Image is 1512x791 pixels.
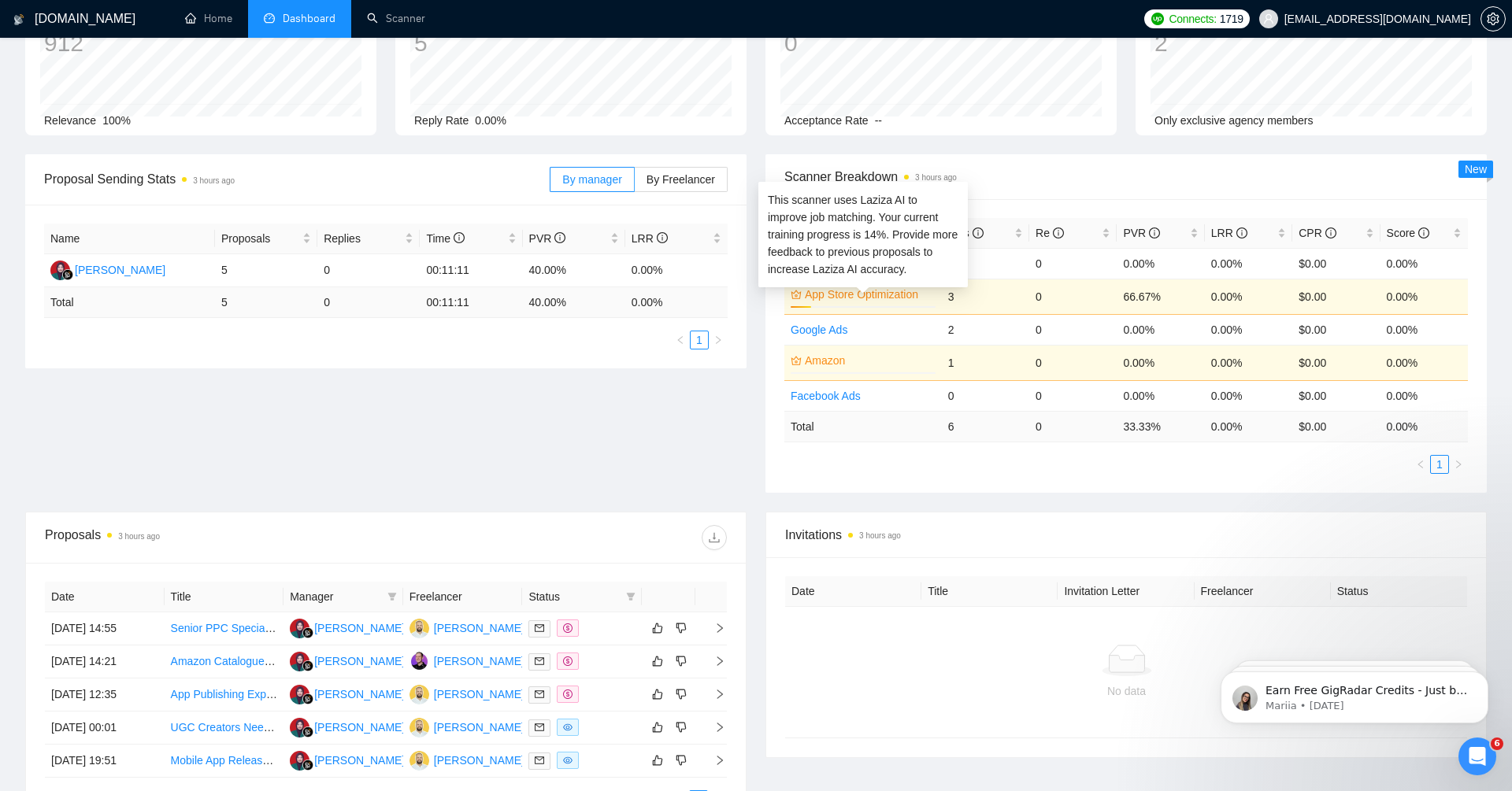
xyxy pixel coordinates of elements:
span: dollar [563,656,573,666]
span: like [652,721,663,734]
td: 0 [317,287,420,318]
th: Name [44,224,215,254]
span: Relevance [44,114,96,127]
span: like [652,754,663,767]
span: Proposal Sending Stats [44,169,550,189]
span: dislike [676,721,687,734]
span: dislike [676,754,687,767]
td: 0.00% [1205,248,1292,279]
img: NF [290,619,309,638]
span: mail [535,756,544,765]
td: 0.00% [1380,345,1468,380]
img: NF [290,685,309,704]
td: 0 [1029,345,1117,380]
td: [DATE] 14:55 [45,612,165,645]
span: info-circle [1418,227,1429,238]
th: Date [785,576,921,607]
span: LRR [632,232,668,245]
td: App Publishing Expert for Google Play and App Store [165,678,284,712]
button: right [1449,455,1468,474]
span: dislike [676,622,687,634]
button: right [709,331,728,349]
a: NF[PERSON_NAME] [290,720,405,733]
iframe: Intercom live chat [1458,737,1496,775]
div: [PERSON_NAME] [314,719,405,736]
span: Reply Rate [414,114,469,127]
div: [PERSON_NAME] [434,652,524,670]
span: info-circle [1325,227,1336,238]
div: [PERSON_NAME] [314,686,405,703]
img: gigradar-bm.png [62,269,73,280]
time: 3 hours ago [193,176,235,185]
div: [PERSON_NAME] [314,652,405,670]
td: 0.00 % [1205,411,1292,442]
div: This scanner uses Laziza AI to improve job matching. Your current training progress is 14 %. Prov... [768,191,958,278]
span: eye [563,756,573,765]
div: [PERSON_NAME] [314,619,405,637]
a: searchScanner [367,12,425,25]
a: NF[PERSON_NAME] [290,753,405,766]
td: 33.33 % [1117,411,1204,442]
td: 0.00% [1117,248,1204,279]
span: Invitations [785,525,1467,545]
div: [PERSON_NAME] [314,752,405,769]
td: $0.00 [1292,380,1380,411]
span: dollar [563,623,573,633]
span: info-circle [454,232,465,243]
td: 2 [942,314,1029,345]
a: 1 [691,331,708,349]
a: NF[PERSON_NAME] [50,263,165,275]
td: 0 [942,380,1029,411]
span: info-circle [657,232,668,243]
li: 1 [1430,455,1449,474]
span: PVR [1123,227,1160,239]
span: mail [535,689,544,699]
span: mail [535,656,544,666]
span: filter [387,592,397,601]
a: D[PERSON_NAME] [409,720,524,733]
a: Mobile App Release Manager [171,754,316,767]
a: NF[PERSON_NAME] [290,621,405,634]
a: Senior PPC Specialist (B2B Lead-Gen Search) – Long-Term Agency Partner [171,622,543,634]
td: 0.00% [1380,380,1468,411]
span: left [676,335,685,345]
a: setting [1480,13,1506,25]
span: 6 [1491,737,1503,750]
button: like [648,685,667,704]
span: right [702,755,725,766]
span: like [652,688,663,700]
a: D[PERSON_NAME] [409,687,524,700]
td: 40.00 % [523,287,625,318]
td: 0 [1029,411,1117,442]
span: info-circle [554,232,565,243]
td: 0 [1029,248,1117,279]
td: 00:11:11 [420,254,522,287]
span: info-circle [1053,227,1064,238]
td: 0.00% [625,254,728,287]
span: info-circle [973,227,984,238]
img: logo [13,7,24,32]
li: Previous Page [1411,455,1430,474]
span: right [702,689,725,700]
time: 3 hours ago [859,531,901,540]
td: 0 [1029,314,1117,345]
span: Replies [324,230,402,247]
td: 0.00% [1380,314,1468,345]
span: Manager [290,588,381,605]
td: $0.00 [1292,314,1380,345]
td: 5 [215,287,317,318]
li: 1 [690,331,709,349]
span: Score [1387,227,1429,239]
span: New [1465,163,1487,176]
td: [DATE] 12:35 [45,678,165,712]
td: [DATE] 14:21 [45,645,165,678]
td: [DATE] 19:51 [45,745,165,778]
a: homeHome [185,12,232,25]
span: Time [426,232,464,245]
td: 66.67% [1117,279,1204,314]
span: Re [1036,227,1064,239]
div: [PERSON_NAME] [434,719,524,736]
img: AU [409,652,429,671]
